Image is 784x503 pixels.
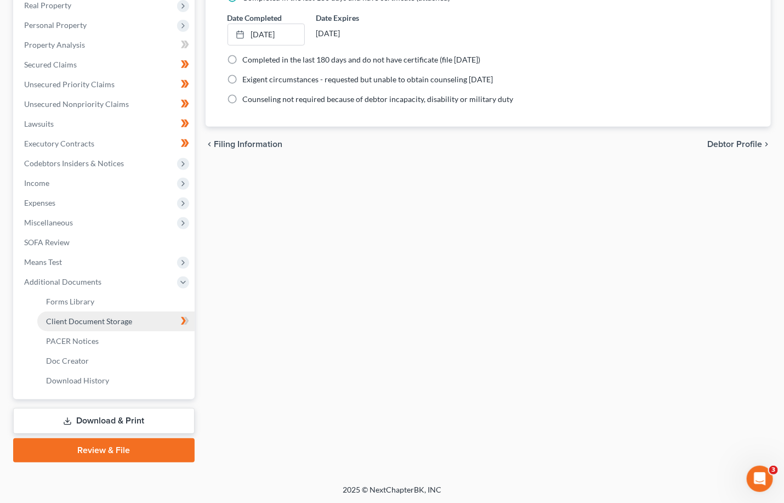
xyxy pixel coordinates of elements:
[15,233,195,252] a: SOFA Review
[316,12,394,24] label: Date Expires
[316,24,394,43] div: [DATE]
[37,312,195,331] a: Client Document Storage
[24,1,71,10] span: Real Property
[243,55,481,64] span: Completed in the last 180 days and do not have certificate (file [DATE])
[46,317,132,326] span: Client Document Storage
[37,331,195,351] a: PACER Notices
[24,40,85,49] span: Property Analysis
[13,438,195,462] a: Review & File
[15,94,195,114] a: Unsecured Nonpriority Claims
[15,114,195,134] a: Lawsuits
[24,277,101,286] span: Additional Documents
[15,35,195,55] a: Property Analysis
[24,178,49,188] span: Income
[24,159,124,168] span: Codebtors Insiders & Notices
[24,139,94,148] span: Executory Contracts
[24,218,73,227] span: Miscellaneous
[707,140,771,149] button: Debtor Profile chevron_right
[24,257,62,267] span: Means Test
[24,20,87,30] span: Personal Property
[24,80,115,89] span: Unsecured Priority Claims
[214,140,283,149] span: Filing Information
[37,371,195,391] a: Download History
[46,297,94,306] span: Forms Library
[243,94,514,104] span: Counseling not required because of debtor incapacity, disability or military duty
[46,376,109,385] span: Download History
[747,466,773,492] iframe: Intercom live chat
[24,60,77,69] span: Secured Claims
[13,408,195,434] a: Download & Print
[46,336,99,346] span: PACER Notices
[37,292,195,312] a: Forms Library
[228,12,282,24] label: Date Completed
[15,55,195,75] a: Secured Claims
[24,198,55,207] span: Expenses
[762,140,771,149] i: chevron_right
[24,99,129,109] span: Unsecured Nonpriority Claims
[206,140,283,149] button: chevron_left Filing Information
[24,238,70,247] span: SOFA Review
[24,119,54,128] span: Lawsuits
[37,351,195,371] a: Doc Creator
[206,140,214,149] i: chevron_left
[707,140,762,149] span: Debtor Profile
[46,356,89,365] span: Doc Creator
[769,466,778,474] span: 3
[243,75,493,84] span: Exigent circumstances - requested but unable to obtain counseling [DATE]
[228,24,305,45] a: [DATE]
[15,134,195,154] a: Executory Contracts
[15,75,195,94] a: Unsecured Priority Claims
